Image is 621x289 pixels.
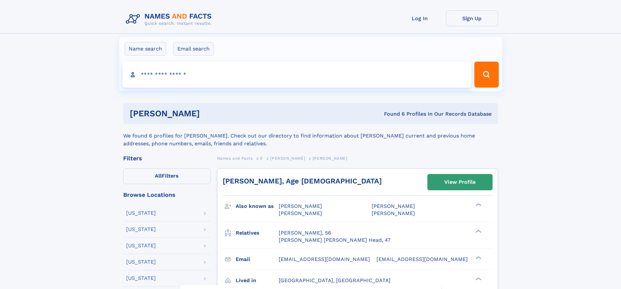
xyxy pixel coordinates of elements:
[260,154,263,162] a: E
[217,154,253,162] a: Names and Facts
[279,203,322,209] span: [PERSON_NAME]
[372,203,415,209] span: [PERSON_NAME]
[446,10,498,26] a: Sign Up
[279,229,331,237] a: [PERSON_NAME], 56
[260,156,263,161] span: E
[444,175,476,190] div: View Profile
[126,243,156,248] div: [US_STATE]
[123,124,498,148] div: We found 6 profiles for [PERSON_NAME]. Check out our directory to find information about [PERSON_...
[125,42,166,56] label: Name search
[123,62,472,88] input: search input
[372,210,415,216] span: [PERSON_NAME]
[123,192,211,198] div: Browse Locations
[126,259,156,265] div: [US_STATE]
[270,156,305,161] span: [PERSON_NAME]
[126,227,156,232] div: [US_STATE]
[123,155,211,161] div: Filters
[377,256,468,262] span: [EMAIL_ADDRESS][DOMAIN_NAME]
[474,62,498,88] button: Search Button
[155,173,162,179] span: All
[474,255,482,260] div: ❯
[236,254,279,265] h3: Email
[279,256,370,262] span: [EMAIL_ADDRESS][DOMAIN_NAME]
[279,210,322,216] span: [PERSON_NAME]
[279,277,391,283] span: [GEOGRAPHIC_DATA], [GEOGRAPHIC_DATA]
[270,154,305,162] a: [PERSON_NAME]
[123,168,211,184] label: Filters
[394,10,446,26] a: Log In
[474,277,482,281] div: ❯
[130,109,292,118] h1: [PERSON_NAME]
[313,156,347,161] span: [PERSON_NAME]
[173,42,214,56] label: Email search
[123,10,217,28] img: Logo Names and Facts
[428,174,492,190] a: View Profile
[474,203,482,207] div: ❯
[223,177,382,185] a: [PERSON_NAME], Age [DEMOGRAPHIC_DATA]
[236,275,279,286] h3: Lived in
[474,229,482,233] div: ❯
[236,201,279,212] h3: Also known as
[279,237,391,244] a: [PERSON_NAME] [PERSON_NAME] Head, 47
[126,210,156,216] div: [US_STATE]
[236,227,279,238] h3: Relatives
[292,110,492,118] div: Found 6 Profiles In Our Records Database
[126,276,156,281] div: [US_STATE]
